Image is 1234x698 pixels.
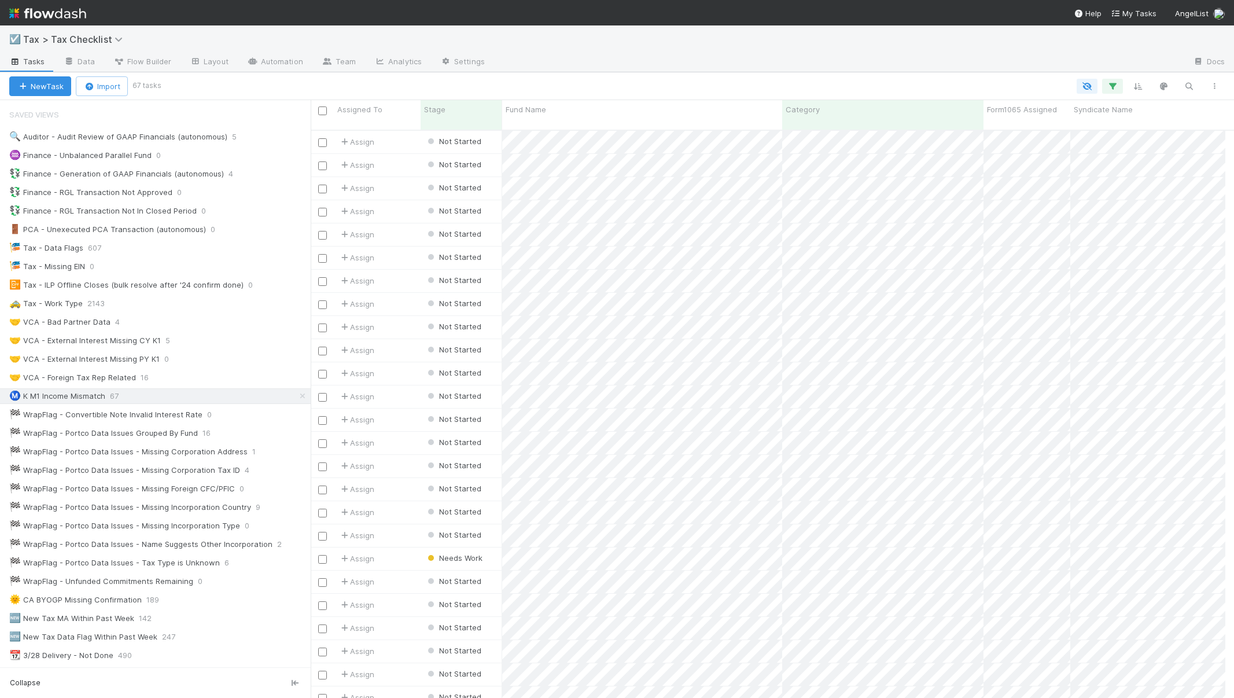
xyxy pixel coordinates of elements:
input: Toggle Row Selected [318,208,327,216]
span: Not Started [425,600,481,609]
span: 0 [198,574,214,589]
span: 9 [79,667,95,681]
span: 607 [88,241,113,255]
div: Finance - RGL Transaction Not In Closed Period [9,204,197,218]
div: PCA - Unexecuted PCA Transaction (autonomous) [9,222,206,237]
div: New Tax Data Flag Within Past Week [9,630,157,644]
span: 🆕 [9,613,21,623]
span: Assign [338,622,374,634]
div: Not Started [425,598,481,610]
input: Toggle Row Selected [318,648,327,656]
input: Toggle Row Selected [318,161,327,170]
span: Assign [338,483,374,495]
div: Assign [338,599,374,611]
span: 🆕 [9,631,21,641]
span: Assign [338,275,374,286]
span: 🤝 [9,354,21,363]
span: Not Started [425,345,481,354]
div: Tax - ILP Offline Closes (bulk resolve after '24 confirm done) [9,278,244,292]
a: Settings [431,53,494,72]
span: 🚕 [9,298,21,308]
div: Assign [338,298,374,310]
span: 16 [202,426,222,440]
div: Not Started [425,413,481,425]
span: 💱 [9,187,21,197]
span: Form1065 Assigned [987,104,1057,115]
div: 3/28 - Review [9,667,74,681]
div: Assign [338,229,374,240]
span: 0 [211,222,227,237]
span: Not Started [425,275,481,285]
div: Not Started [425,506,481,517]
span: 🔍 [9,131,21,141]
span: ♒ [9,150,21,160]
div: K M1 Income Mismatch [9,389,105,403]
span: Not Started [425,299,481,308]
div: Not Started [425,460,481,471]
input: Toggle Row Selected [318,416,327,425]
div: Not Started [425,645,481,656]
span: Assign [338,344,374,356]
div: VCA - Foreign Tax Rep Related [9,370,136,385]
span: Ⓜ️ [9,391,21,401]
div: Needs Work [425,552,482,564]
span: Tax > Tax Checklist [23,34,128,45]
span: Not Started [425,160,481,169]
span: Not Started [425,252,481,262]
span: Not Started [425,368,481,377]
a: Team [312,53,365,72]
span: 0 [164,352,181,366]
div: Finance - RGL Transaction Not Approved [9,185,172,200]
span: 2143 [87,296,116,311]
div: Not Started [425,182,481,193]
span: My Tasks [1111,9,1156,18]
span: Needs Work [425,553,482,563]
a: My Tasks [1111,8,1156,19]
span: Not Started [425,576,481,586]
span: Assign [338,414,374,425]
span: 🤝 [9,317,21,326]
span: 2 [277,537,293,552]
span: Assign [338,368,374,379]
span: 🏁 [9,502,21,512]
div: Not Started [425,251,481,263]
div: Assign [338,159,374,171]
span: Category [786,104,820,115]
span: Assign [338,252,374,263]
span: 5 [232,130,248,144]
div: Auditor - Audit Review of GAAP Financials (autonomous) [9,130,227,144]
span: 1 [252,444,267,459]
div: Not Started [425,274,481,286]
input: Toggle Row Selected [318,439,327,448]
div: Not Started [425,159,481,170]
div: Not Started [425,297,481,309]
div: Assign [338,506,374,518]
span: 🏁 [9,539,21,549]
span: 🌞 [9,594,21,604]
span: Assign [338,460,374,472]
span: Assign [338,182,374,194]
span: ☑️ [9,34,21,44]
span: 🤝 [9,335,21,345]
span: Assign [338,645,374,657]
span: AngelList [1175,9,1209,18]
span: Not Started [425,206,481,215]
a: Analytics [365,53,431,72]
div: Assign [338,530,374,541]
div: VCA - External Interest Missing CY K1 [9,333,161,348]
span: 📆 [9,650,21,660]
span: Assign [338,136,374,148]
span: Not Started [425,229,481,238]
span: 💱 [9,168,21,178]
span: 5 [165,333,182,348]
span: 🎏 [9,243,21,252]
div: WrapFlag - Portco Data Issues - Missing Incorporation Type [9,519,240,533]
span: 🏁 [9,557,21,567]
a: Flow Builder [104,53,181,72]
input: Toggle Row Selected [318,509,327,517]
